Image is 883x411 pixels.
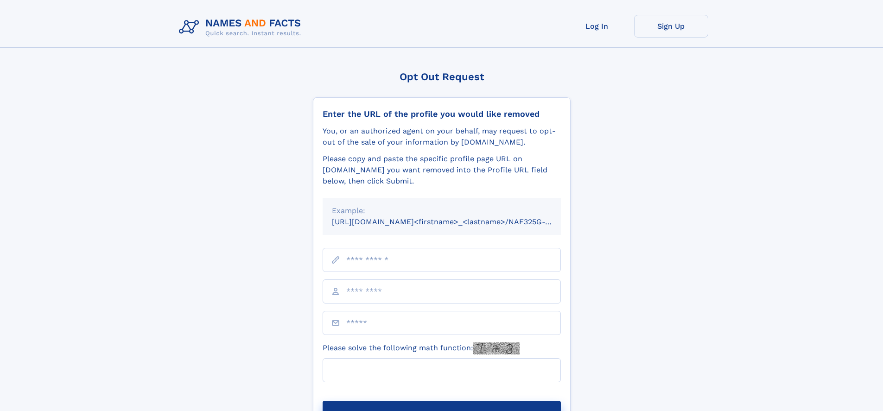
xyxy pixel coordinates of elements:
[323,342,520,354] label: Please solve the following math function:
[313,71,571,82] div: Opt Out Request
[560,15,634,38] a: Log In
[332,205,552,216] div: Example:
[175,15,309,40] img: Logo Names and Facts
[323,126,561,148] div: You, or an authorized agent on your behalf, may request to opt-out of the sale of your informatio...
[323,109,561,119] div: Enter the URL of the profile you would like removed
[323,153,561,187] div: Please copy and paste the specific profile page URL on [DOMAIN_NAME] you want removed into the Pr...
[634,15,708,38] a: Sign Up
[332,217,578,226] small: [URL][DOMAIN_NAME]<firstname>_<lastname>/NAF325G-xxxxxxxx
